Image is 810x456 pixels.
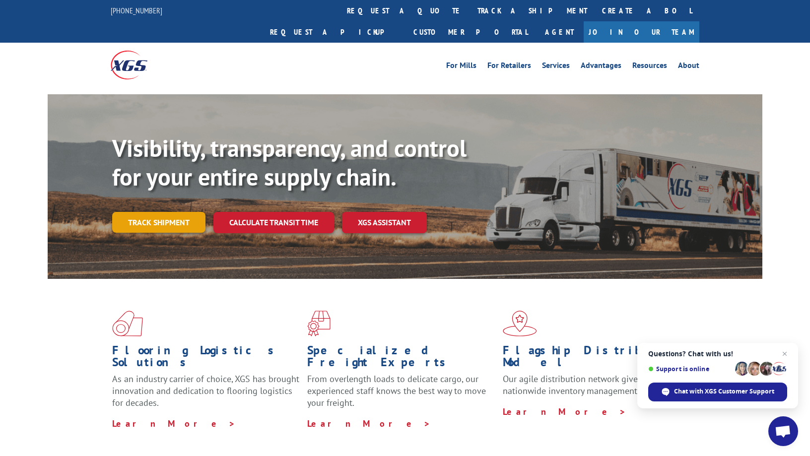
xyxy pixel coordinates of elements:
span: Our agile distribution network gives you nationwide inventory management on demand. [503,373,685,396]
div: Open chat [768,416,798,446]
a: Learn More > [503,406,626,417]
h1: Specialized Freight Experts [307,344,495,373]
span: Chat with XGS Customer Support [674,387,774,396]
span: As an industry carrier of choice, XGS has brought innovation and dedication to flooring logistics... [112,373,299,408]
b: Visibility, transparency, and control for your entire supply chain. [112,132,467,192]
h1: Flagship Distribution Model [503,344,690,373]
a: Advantages [581,62,621,72]
a: Learn More > [307,418,431,429]
div: Chat with XGS Customer Support [648,383,787,401]
a: Services [542,62,570,72]
a: Customer Portal [406,21,535,43]
a: Agent [535,21,584,43]
h1: Flooring Logistics Solutions [112,344,300,373]
a: Track shipment [112,212,205,233]
a: For Retailers [487,62,531,72]
span: Questions? Chat with us! [648,350,787,358]
a: Request a pickup [263,21,406,43]
a: Join Our Team [584,21,699,43]
img: xgs-icon-flagship-distribution-model-red [503,311,537,336]
a: For Mills [446,62,476,72]
img: xgs-icon-focused-on-flooring-red [307,311,331,336]
a: Learn More > [112,418,236,429]
a: About [678,62,699,72]
a: Calculate transit time [213,212,334,233]
a: Resources [632,62,667,72]
a: XGS ASSISTANT [342,212,427,233]
img: xgs-icon-total-supply-chain-intelligence-red [112,311,143,336]
span: Support is online [648,365,732,373]
span: Close chat [779,348,791,360]
p: From overlength loads to delicate cargo, our experienced staff knows the best way to move your fr... [307,373,495,417]
a: [PHONE_NUMBER] [111,5,162,15]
